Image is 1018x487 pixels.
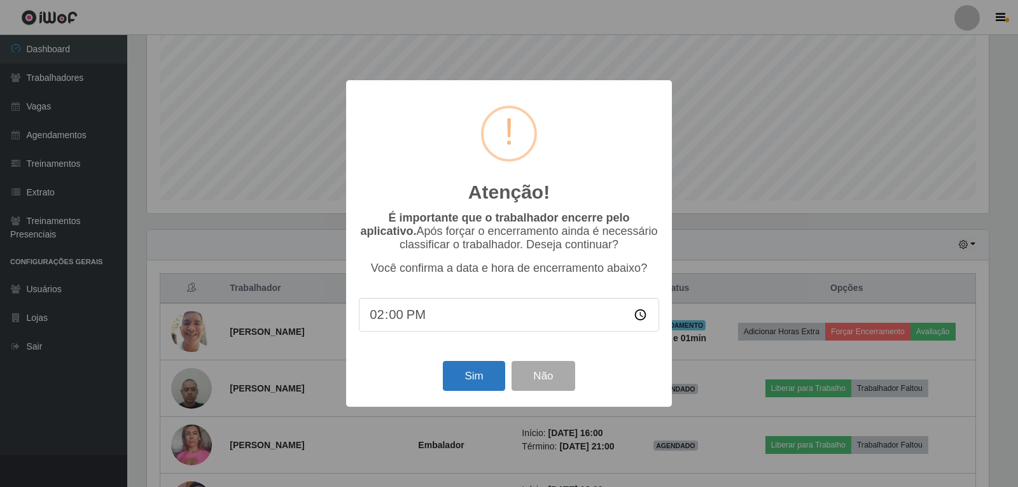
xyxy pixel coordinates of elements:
button: Sim [443,361,505,391]
p: Após forçar o encerramento ainda é necessário classificar o trabalhador. Deseja continuar? [359,211,659,251]
p: Você confirma a data e hora de encerramento abaixo? [359,262,659,275]
h2: Atenção! [468,181,550,204]
b: É importante que o trabalhador encerre pelo aplicativo. [360,211,629,237]
button: Não [512,361,575,391]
